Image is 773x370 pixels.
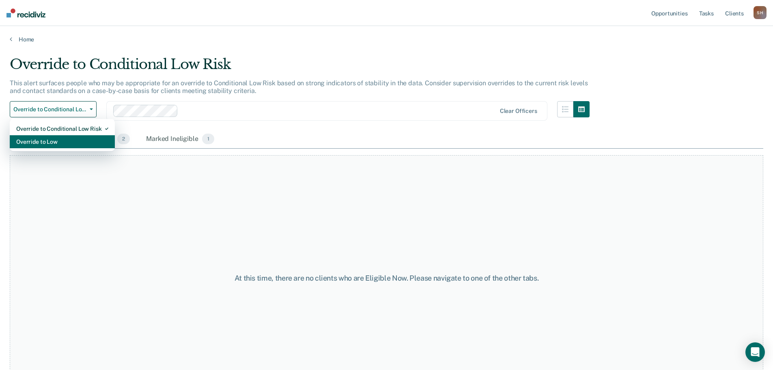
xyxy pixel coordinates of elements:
span: Override to Conditional Low Risk [13,106,86,113]
div: Marked Ineligible1 [144,130,216,148]
button: Override to Conditional Low Risk [10,101,97,117]
div: Open Intercom Messenger [745,342,765,362]
span: 1 [202,134,214,144]
img: Recidiviz [6,9,45,17]
div: Override to Low [16,135,108,148]
a: Home [10,36,763,43]
span: 2 [117,134,130,144]
button: SH [754,6,767,19]
div: At this time, there are no clients who are Eligible Now. Please navigate to one of the other tabs. [198,274,575,283]
div: Override to Conditional Low Risk [10,56,590,79]
p: This alert surfaces people who may be appropriate for an override to Conditional Low Risk based o... [10,79,588,95]
div: S H [754,6,767,19]
div: Override to Conditional Low Risk [16,122,108,135]
div: Clear officers [500,108,537,115]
